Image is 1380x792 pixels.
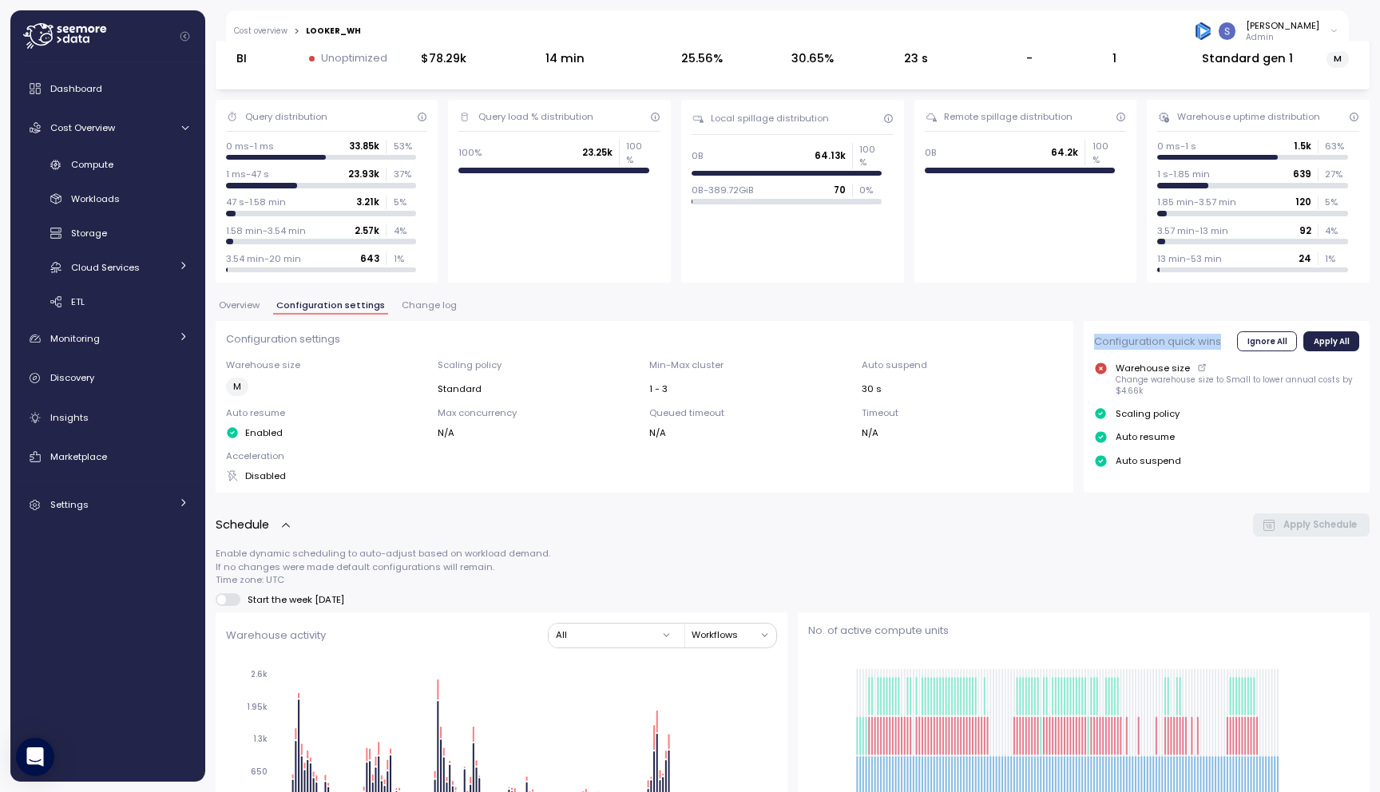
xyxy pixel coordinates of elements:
p: Scaling policy [438,358,639,371]
p: Change warehouse size to Small to lower annual costs by $4.66k [1116,374,1359,396]
button: Collapse navigation [175,30,195,42]
p: Configuration quick wins [1094,334,1221,350]
button: All [549,624,679,647]
p: Queued timeout [649,406,851,419]
p: 643 [360,252,379,265]
p: 0B-389.72GiB [692,184,754,196]
p: 23.25k [582,146,613,159]
span: M [233,378,241,395]
span: ETL [71,295,85,308]
a: Cost overview [234,27,287,35]
div: Standard gen 1 [1202,49,1293,68]
a: Monitoring [17,323,199,354]
p: 70 [834,184,846,196]
div: LOOKER_WH [306,27,361,35]
a: Marketplace [17,441,199,473]
div: N/A [438,426,639,439]
p: No. of active compute units [808,623,1359,639]
p: 1.58 min-3.54 min [226,224,306,237]
p: 100 % [626,140,648,166]
div: Disabled [226,469,427,482]
p: 13 min-53 min [1157,252,1222,265]
div: 1 [1112,49,1168,68]
div: Open Intercom Messenger [16,738,54,776]
a: Cost Overview [17,112,199,144]
p: Auto suspend [1116,454,1181,467]
div: Query load % distribution [478,110,593,123]
p: 1.5k [1294,140,1311,152]
div: Remote spillage distribution [944,110,1073,123]
div: N/A [649,426,851,439]
p: Schedule [216,516,269,534]
div: BI [236,49,276,68]
span: Settings [50,498,89,511]
p: 53 % [394,140,416,152]
p: 37 % [394,168,416,180]
div: Standard [438,382,639,395]
span: Workloads [71,192,120,205]
p: Warehouse activity [226,628,326,643]
p: 0 ms-1 s [1157,140,1196,152]
p: 0B [925,146,937,159]
p: 120 [1295,196,1311,208]
a: Discovery [17,362,199,394]
span: Change log [402,301,457,310]
div: > [294,26,299,37]
span: Configuration settings [276,301,385,310]
p: Scaling policy [1116,407,1180,420]
span: Storage [71,227,107,240]
p: 64.13k [815,149,846,162]
p: 1 ms-47 s [226,168,269,180]
p: 47 s-1.58 min [226,196,286,208]
p: 1 s-1.85 min [1157,168,1210,180]
p: 1 % [394,252,416,265]
p: 24 [1299,252,1311,265]
p: 33.85k [349,140,379,152]
a: ETL [17,288,199,315]
p: Auto resume [1116,430,1175,443]
p: 1 % [1325,252,1347,265]
span: Discovery [50,371,94,384]
button: Schedule [216,516,292,534]
p: Admin [1246,32,1319,43]
p: 23.93k [348,168,379,180]
span: Compute [71,158,113,171]
p: 92 [1299,224,1311,237]
div: Warehouse uptime distribution [1177,110,1320,123]
p: Min-Max cluster [649,358,851,371]
a: Workloads [17,186,199,212]
p: Max concurrency [438,406,639,419]
p: Timeout [862,406,1063,419]
button: Apply All [1303,331,1359,350]
p: 5 % [394,196,416,208]
p: Unoptimized [321,50,387,66]
span: Cloud Services [71,261,140,274]
p: 0B [692,149,704,162]
p: 100 % [859,143,882,169]
a: Cloud Services [17,254,199,280]
span: Insights [50,411,89,424]
div: 14 min [545,49,647,68]
p: 3.21k [356,196,379,208]
p: 4 % [1325,224,1347,237]
p: 0 % [859,184,882,196]
span: Ignore All [1247,332,1287,350]
span: Cost Overview [50,121,115,134]
div: 1 - 3 [649,382,851,395]
p: Auto resume [226,406,427,419]
tspan: 2.6k [251,669,268,679]
div: - [1026,49,1079,68]
div: 25.56% [681,49,758,68]
p: Configuration settings [226,331,1063,347]
tspan: 1.95k [247,702,268,712]
div: Local spillage distribution [711,112,829,125]
span: Marketplace [50,450,107,463]
p: 5 % [1325,196,1347,208]
p: 639 [1293,168,1311,180]
span: Monitoring [50,332,100,345]
div: $78.29k [421,49,512,68]
div: 30.65% [791,49,870,68]
a: Settings [17,489,199,521]
div: N/A [862,426,1063,439]
p: Warehouse size [1116,362,1190,374]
